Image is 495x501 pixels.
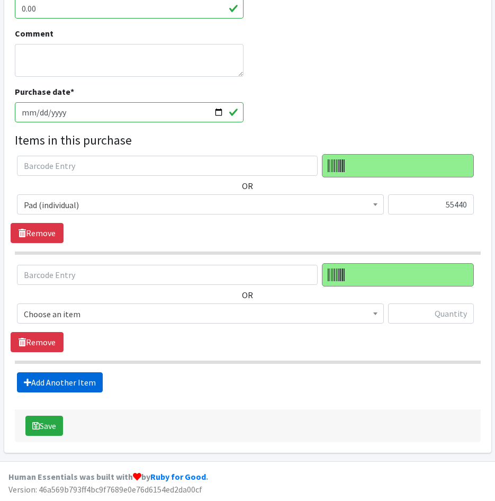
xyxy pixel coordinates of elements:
[15,85,74,98] label: Purchase date
[25,416,63,436] button: Save
[17,265,318,285] input: Barcode Entry
[24,198,377,212] span: Pad (individual)
[24,307,377,321] span: Choose an item
[17,372,103,392] a: Add Another Item
[17,156,318,176] input: Barcode Entry
[15,131,481,150] legend: Items in this purchase
[70,86,74,97] abbr: required
[388,194,474,214] input: Quantity
[8,484,202,495] span: Version: 46a569b793ff4bc9f7689e0e76d6154ed2da00cf
[17,303,384,324] span: Choose an item
[242,180,253,192] label: OR
[17,194,384,214] span: Pad (individual)
[15,27,53,40] label: Comment
[11,332,64,352] a: Remove
[242,289,253,301] label: OR
[11,223,64,243] a: Remove
[8,471,208,482] strong: Human Essentials was built with by .
[388,303,474,324] input: Quantity
[150,471,206,482] a: Ruby for Good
